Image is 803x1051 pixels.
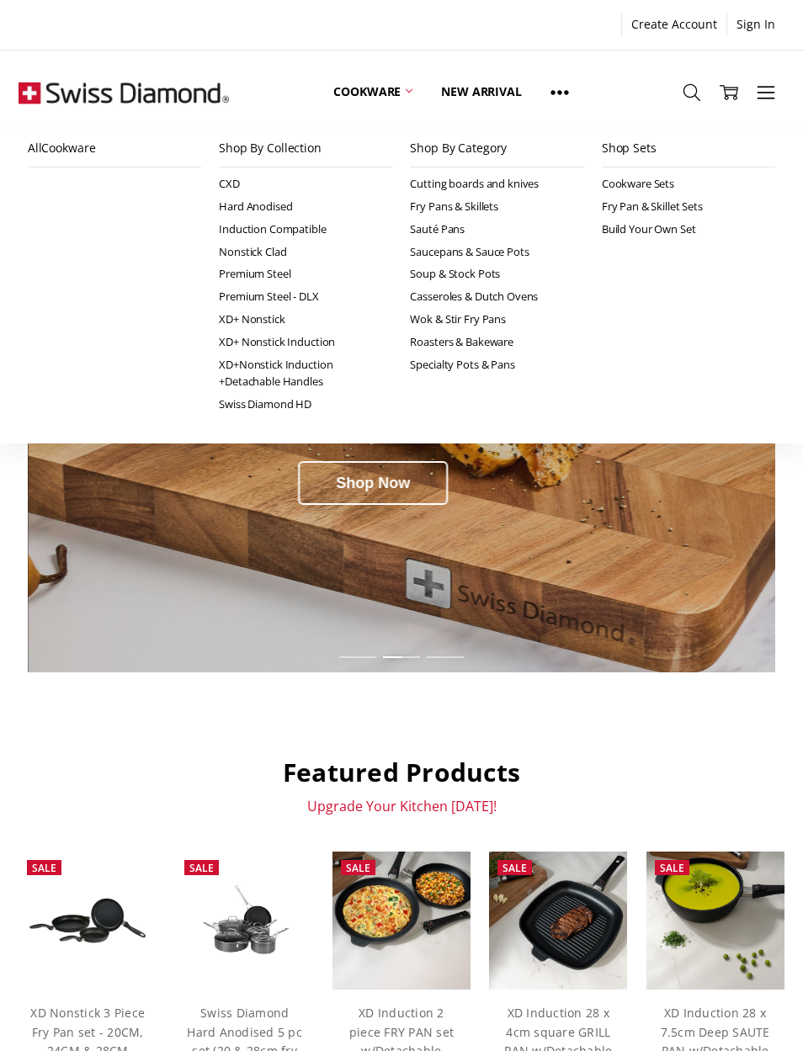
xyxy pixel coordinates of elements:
[19,756,784,788] h2: Featured Products
[19,852,157,990] a: XD Nonstick 3 Piece Fry Pan set - 20CM, 24CM & 28CM
[219,130,392,167] a: Shop By Collection
[32,861,56,875] span: Sale
[622,13,726,36] a: Create Account
[28,167,775,672] a: Redirect to https://swissdiamond.com.au/cutting-boards-and-knives/
[319,55,427,130] a: Cookware
[646,852,784,990] img: XD Induction 28 x 7.5cm Deep SAUTE PAN w/Detachable Handle
[346,861,370,875] span: Sale
[298,461,448,505] div: Shop Now
[380,646,423,668] div: Slide 2 of 6
[727,13,784,36] a: Sign In
[19,50,229,135] img: Free Shipping On Every Order
[536,55,583,130] a: Show All
[336,646,380,668] div: Slide 1 of 6
[176,852,314,990] a: Swiss Diamond Hard Anodised 5 pc set (20 & 28cm fry pan, 16cm sauce pan w lid, 24x7cm saute pan w...
[503,861,527,875] span: Sale
[332,852,471,990] img: XD Induction 2 piece FRY PAN set w/Detachable Handles 24 &28cm
[19,798,784,815] p: Upgrade Your Kitchen [DATE]!
[410,130,583,167] a: Shop By Category
[19,886,157,955] img: XD Nonstick 3 Piece Fry Pan set - 20CM, 24CM & 28CM
[489,852,627,990] img: XD Induction 28 x 4cm square GRILL PAN w/Detachable Handle
[189,861,214,875] span: Sale
[660,861,684,875] span: Sale
[427,55,535,130] a: New arrival
[176,874,314,968] img: Swiss Diamond Hard Anodised 5 pc set (20 & 28cm fry pan, 16cm sauce pan w lid, 24x7cm saute pan w...
[423,646,467,668] div: Slide 3 of 6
